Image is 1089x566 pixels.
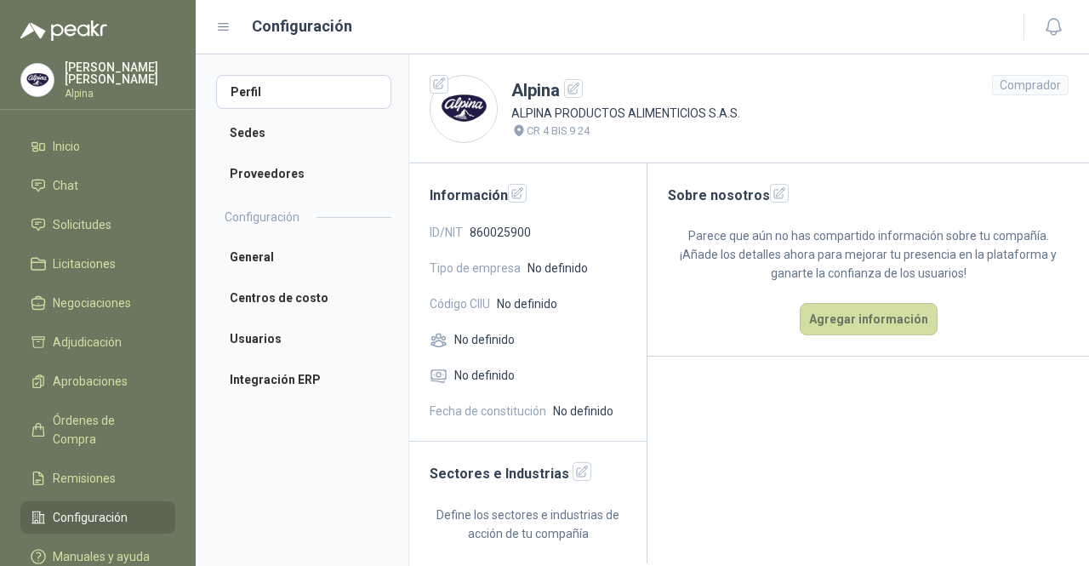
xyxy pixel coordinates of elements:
[65,61,175,85] p: [PERSON_NAME] [PERSON_NAME]
[216,363,391,397] a: Integración ERP
[430,259,521,277] span: Tipo de empresa
[53,547,150,566] span: Manuales y ayuda
[20,404,175,455] a: Órdenes de Compra
[20,248,175,280] a: Licitaciones
[430,402,546,420] span: Fecha de constitución
[470,223,531,242] span: 860025900
[53,137,80,156] span: Inicio
[454,330,515,349] span: No definido
[668,226,1069,283] p: Parece que aún no has compartido información sobre tu compañía. ¡Añade los detalles ahora para me...
[527,259,588,277] span: No definido
[454,366,515,385] span: No definido
[20,326,175,358] a: Adjudicación
[511,104,740,123] p: ALPINA PRODUCTOS ALIMENTICIOS S.A.S.
[216,157,391,191] a: Proveedores
[497,294,557,313] span: No definido
[553,402,613,420] span: No definido
[53,333,122,352] span: Adjudicación
[430,462,626,484] h2: Sectores e Industrias
[53,215,111,234] span: Solicitudes
[20,20,107,41] img: Logo peakr
[527,123,590,140] p: CR 4 BIS 9 24
[21,64,54,96] img: Company Logo
[53,469,116,488] span: Remisiones
[20,169,175,202] a: Chat
[216,281,391,315] a: Centros de costo
[252,14,352,38] h1: Configuración
[53,254,116,273] span: Licitaciones
[20,287,175,319] a: Negociaciones
[20,462,175,495] a: Remisiones
[53,294,131,312] span: Negociaciones
[992,75,1069,95] div: Comprador
[53,411,159,449] span: Órdenes de Compra
[430,184,626,206] h2: Información
[225,208,299,226] h2: Configuración
[216,75,391,109] a: Perfil
[511,77,740,104] h1: Alpina
[20,209,175,241] a: Solicitudes
[216,322,391,356] a: Usuarios
[20,130,175,163] a: Inicio
[53,372,128,391] span: Aprobaciones
[53,176,78,195] span: Chat
[216,116,391,150] a: Sedes
[668,184,1069,206] h2: Sobre nosotros
[430,506,626,543] p: Define los sectores e industrias de acción de tu compañía
[216,240,391,274] a: General
[65,89,175,99] p: Alpina
[800,303,938,335] button: Agregar información
[20,365,175,397] a: Aprobaciones
[53,508,128,527] span: Configuración
[20,501,175,534] a: Configuración
[430,294,490,313] span: Código CIIU
[430,223,463,242] span: ID/NIT
[430,76,497,142] img: Company Logo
